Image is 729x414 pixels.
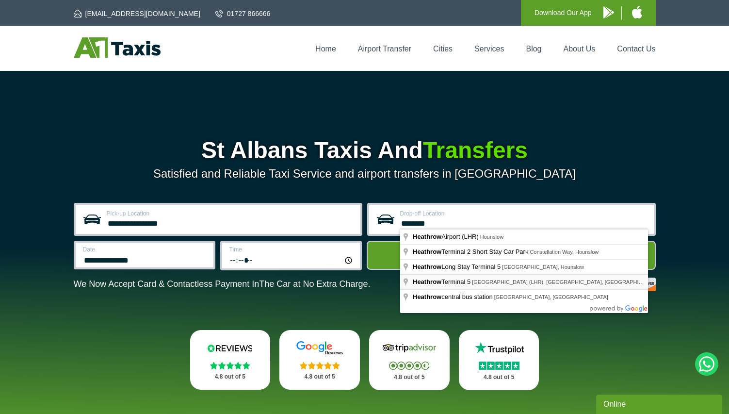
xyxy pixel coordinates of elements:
img: Reviews.io [201,341,259,355]
a: Blog [526,45,541,53]
a: 01727 866666 [215,9,271,18]
span: Terminal 2 Short Stay Car Park [413,248,530,255]
img: Tripadvisor [380,341,438,355]
label: Date [83,247,208,252]
span: [GEOGRAPHIC_DATA], [GEOGRAPHIC_DATA] [494,294,608,300]
p: 4.8 out of 5 [290,371,349,383]
label: Drop-off Location [400,211,648,216]
span: Long Stay Terminal 5 [413,263,502,270]
img: A1 Taxis St Albans LTD [74,37,161,58]
p: Satisfied and Reliable Taxi Service and airport transfers in [GEOGRAPHIC_DATA] [74,167,656,181]
span: Terminal 5 [413,278,472,285]
img: Stars [389,362,429,370]
span: Hounslow [480,234,503,240]
img: Stars [479,362,519,370]
span: [GEOGRAPHIC_DATA] (LHR), [GEOGRAPHIC_DATA], [GEOGRAPHIC_DATA], [GEOGRAPHIC_DATA] [472,279,719,285]
a: Contact Us [617,45,655,53]
a: About Us [564,45,596,53]
img: A1 Taxis iPhone App [632,6,642,18]
label: Pick-up Location [107,211,355,216]
img: A1 Taxis Android App [603,6,614,18]
a: Tripadvisor Stars 4.8 out of 5 [369,330,450,390]
p: Download Our App [535,7,592,19]
span: [GEOGRAPHIC_DATA], Hounslow [502,264,584,270]
span: Heathrow [413,248,441,255]
a: Home [315,45,336,53]
span: The Car at No Extra Charge. [259,279,370,289]
a: Cities [433,45,453,53]
p: 4.8 out of 5 [201,371,260,383]
span: Heathrow [413,293,441,300]
h1: St Albans Taxis And [74,139,656,162]
a: Airport Transfer [358,45,411,53]
a: Reviews.io Stars 4.8 out of 5 [190,330,271,390]
a: Trustpilot Stars 4.8 out of 5 [459,330,539,390]
img: Stars [210,362,250,369]
img: Google [291,341,349,355]
span: Constellation Way, Hounslow [530,249,599,255]
p: 4.8 out of 5 [470,371,529,383]
img: Trustpilot [470,341,528,355]
img: Stars [300,362,340,369]
a: Services [474,45,504,53]
label: Time [229,247,354,252]
span: central bus station [413,293,494,300]
p: 4.8 out of 5 [380,371,439,383]
span: Heathrow [413,263,441,270]
iframe: chat widget [596,393,724,414]
p: We Now Accept Card & Contactless Payment In [74,279,371,289]
span: Heathrow [413,278,441,285]
span: Airport (LHR) [413,233,480,240]
span: Transfers [423,137,528,163]
span: Heathrow [413,233,441,240]
a: Google Stars 4.8 out of 5 [279,330,360,390]
button: Get Quote [367,241,656,270]
a: [EMAIL_ADDRESS][DOMAIN_NAME] [74,9,200,18]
